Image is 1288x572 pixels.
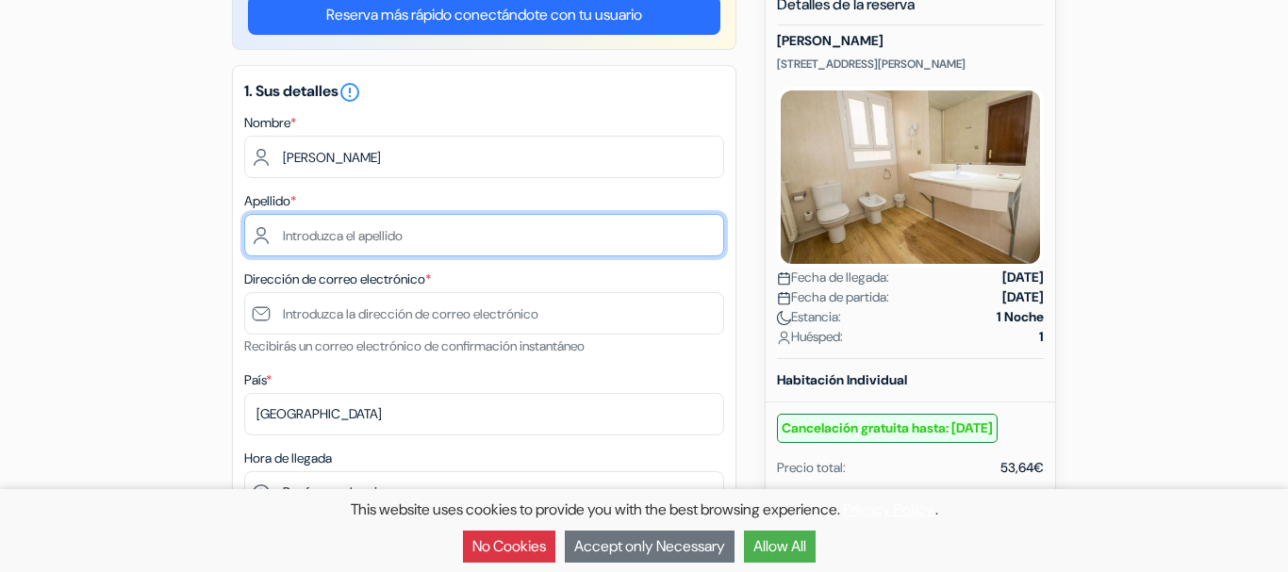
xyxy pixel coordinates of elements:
small: Recibirás un correo electrónico de confirmación instantáneo [244,337,585,354]
span: Estancia: [777,307,841,327]
b: Habitación Individual [777,371,907,388]
span: Fecha de llegada: [777,268,889,287]
strong: [DATE] [1002,268,1044,287]
a: error_outline [339,81,361,101]
h5: 1. Sus detalles [244,81,724,104]
a: Privacy Policy. [843,499,935,519]
strong: 1 Noche [997,307,1044,327]
img: moon.svg [777,311,791,325]
input: Introduzca la dirección de correo electrónico [244,292,724,335]
strong: 1 [1039,327,1044,347]
div: Precio total: [777,458,846,478]
img: user_icon.svg [777,331,791,345]
label: País [244,370,272,390]
p: [STREET_ADDRESS][PERSON_NAME] [777,57,1044,72]
button: No Cookies [463,531,555,563]
img: calendar.svg [777,271,791,286]
button: Allow All [744,531,816,563]
span: Fecha de partida: [777,287,889,307]
label: Apellido [244,191,296,211]
strong: [DATE] [1002,287,1044,307]
label: Hora de llegada [244,449,332,468]
img: calendar.svg [777,291,791,305]
small: Cancelación gratuita hasta: [DATE] [777,414,998,443]
label: Nombre [244,113,296,133]
p: This website uses cookies to provide you with the best browsing experience. . [9,498,1279,521]
h5: [PERSON_NAME] [777,33,1044,49]
button: Accept only Necessary [565,531,735,563]
div: 53,64€ [1000,458,1044,478]
i: error_outline [339,81,361,104]
span: Huésped: [777,327,843,347]
input: Introduzca el apellido [244,214,724,256]
input: Ingrese el nombre [244,136,724,178]
label: Dirección de correo electrónico [244,270,431,289]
